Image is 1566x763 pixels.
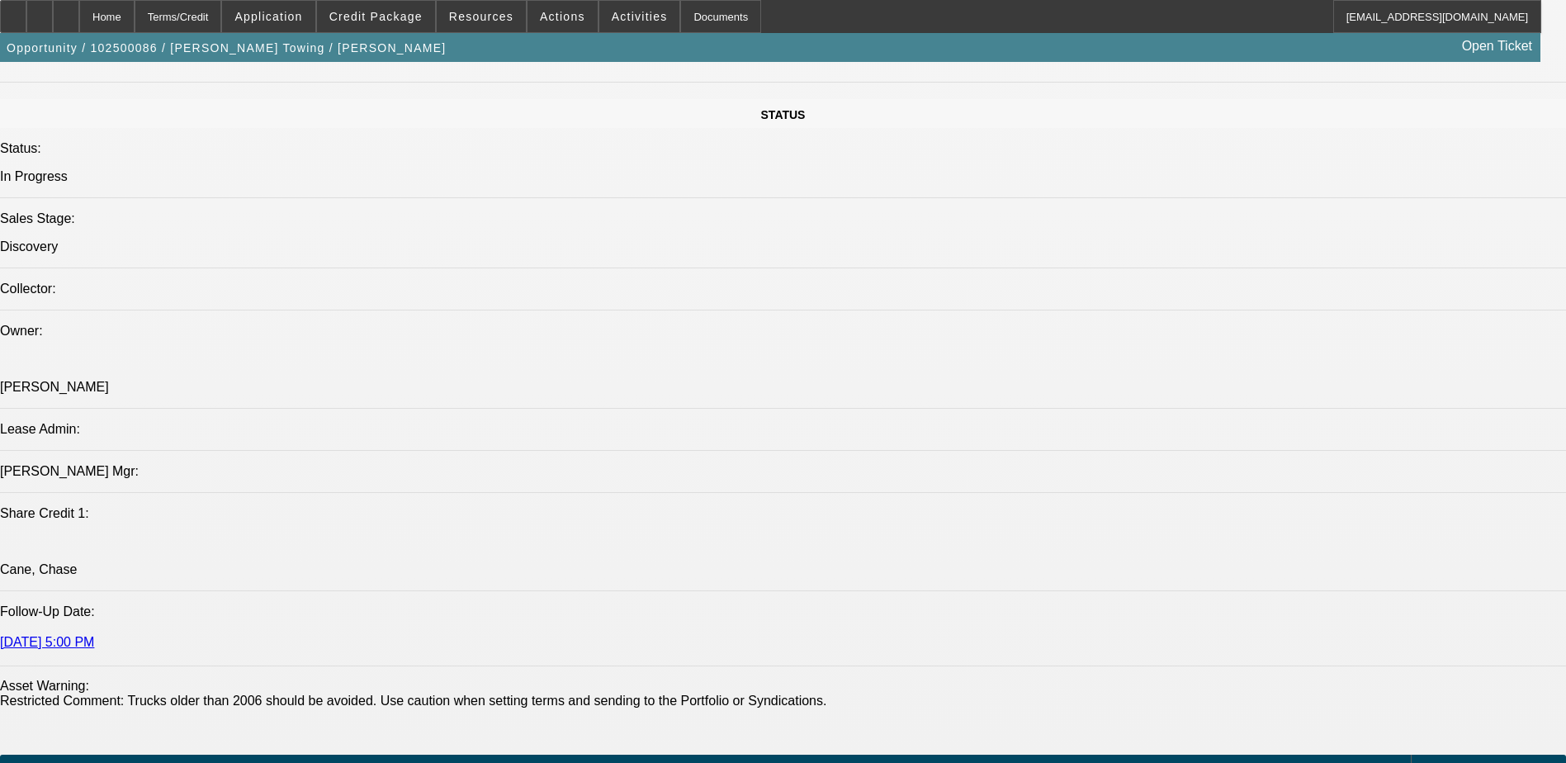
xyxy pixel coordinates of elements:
[329,10,423,23] span: Credit Package
[317,1,435,32] button: Credit Package
[234,10,302,23] span: Application
[528,1,598,32] button: Actions
[437,1,526,32] button: Resources
[599,1,680,32] button: Activities
[540,10,585,23] span: Actions
[1455,32,1539,60] a: Open Ticket
[7,41,446,54] span: Opportunity / 102500086 / [PERSON_NAME] Towing / [PERSON_NAME]
[449,10,513,23] span: Resources
[612,10,668,23] span: Activities
[761,108,806,121] span: STATUS
[222,1,315,32] button: Application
